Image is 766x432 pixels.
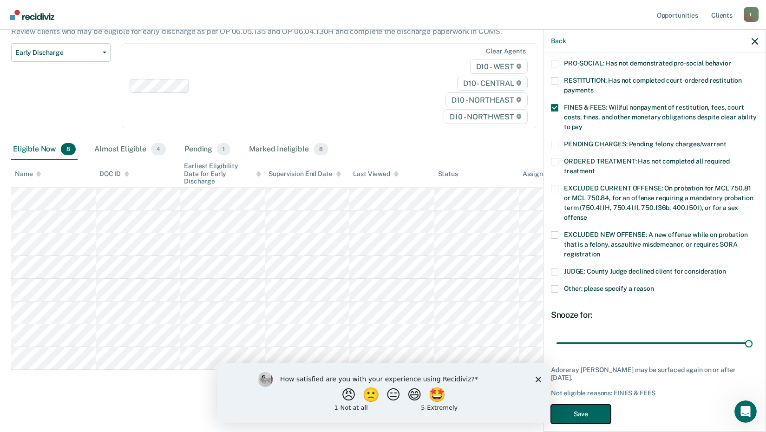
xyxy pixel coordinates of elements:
[744,7,759,22] div: L
[564,231,747,258] span: EXCLUDED NEW OFFENSE: A new offense while on probation that is a felony, assaultive misdemeanor, ...
[353,170,398,178] div: Last Viewed
[457,76,528,91] span: D10 - CENTRAL
[564,285,654,292] span: Other: please specify a reason
[551,389,758,397] div: Not eligible reasons: FINES & FEES
[445,92,527,107] span: D10 - NORTHEAST
[523,170,566,178] div: Assigned to
[744,7,759,22] button: Profile dropdown button
[438,170,458,178] div: Status
[564,184,753,221] span: EXCLUDED CURRENT OFFENSE: On probation for MCL 750.81 or MCL 750.84, for an offense requiring a m...
[184,162,261,185] div: Earliest Eligibility Date for Early Discharge
[551,310,758,320] div: Snooze for:
[564,268,726,275] span: JUDGE: County Judge declined client for consideration
[15,49,99,57] span: Early Discharge
[551,37,566,45] button: Back
[92,139,168,160] div: Almost Eligible
[734,400,757,423] iframe: Intercom live chat
[268,170,340,178] div: Supervision End Date
[217,363,550,423] iframe: Survey by Kim from Recidiviz
[10,10,54,20] img: Recidiviz
[99,170,129,178] div: DOC ID
[247,139,330,160] div: Marked Ineligible
[551,405,611,424] button: Save
[15,170,41,178] div: Name
[444,109,527,124] span: D10 - NORTHWEST
[486,47,525,55] div: Clear agents
[183,139,232,160] div: Pending
[564,104,757,131] span: FINES & FEES: Willful nonpayment of restitution, fees, court costs, fines, and other monetary obl...
[61,143,76,155] span: 8
[564,157,730,175] span: ORDERED TREATMENT: Has not completed all required treatment
[470,59,528,74] span: D10 - WEST
[314,143,328,155] span: 8
[217,143,230,155] span: 1
[564,59,731,67] span: PRO-SOCIAL: Has not demonstrated pro-social behavior
[551,366,758,382] div: Adoreray [PERSON_NAME] may be surfaced again on or after [DATE].
[564,140,726,148] span: PENDING CHARGES: Pending felony charges/warrant
[151,143,166,155] span: 4
[564,77,742,94] span: RESTITUTION: Has not completed court-ordered restitution payments
[11,139,78,160] div: Eligible Now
